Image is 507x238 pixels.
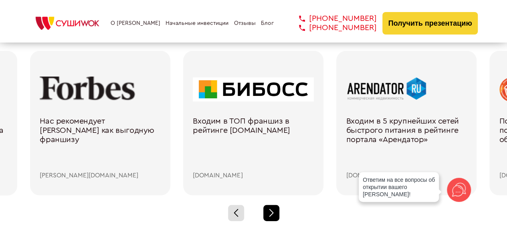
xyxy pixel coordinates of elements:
a: Блог [261,20,274,26]
a: Отзывы [234,20,256,26]
a: О [PERSON_NAME] [111,20,160,26]
div: [DOMAIN_NAME] [346,172,467,179]
div: Входим в 5 крупнейших сетей быстрого питания в рейтинге портала «Арендатор» [346,117,467,172]
img: СУШИWOK [29,14,105,32]
a: [PHONE_NUMBER] [287,14,377,23]
div: Нас рекомендует [PERSON_NAME] как выгодную франшизу [40,117,161,172]
div: Входим в ТОП франшиз в рейтинге [DOMAIN_NAME] [193,117,314,172]
a: Начальные инвестиции [166,20,228,26]
a: [PHONE_NUMBER] [287,23,377,33]
div: [DOMAIN_NAME] [193,172,314,179]
div: [PERSON_NAME][DOMAIN_NAME] [40,172,161,179]
div: Ответим на все вопросы об открытии вашего [PERSON_NAME]! [359,172,439,202]
button: Получить презентацию [382,12,478,35]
